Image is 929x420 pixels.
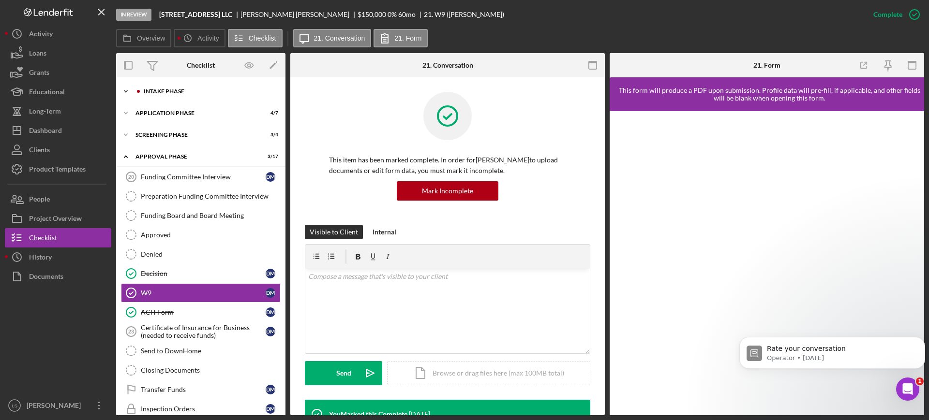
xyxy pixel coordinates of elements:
button: Internal [368,225,401,239]
a: Inspection OrdersDM [121,399,281,419]
div: Funding Board and Board Meeting [141,212,280,219]
div: Send [336,361,351,385]
div: 3 / 17 [261,154,278,159]
div: Checklist [187,61,215,69]
button: Activity [174,29,225,47]
a: Denied [121,245,281,264]
b: [STREET_ADDRESS] LLC [159,11,232,18]
div: This form will produce a PDF upon submission. Profile data will pre-fill, if applicable, and othe... [614,87,924,102]
div: Mark Incomplete [422,181,473,201]
button: LS[PERSON_NAME] [5,396,111,415]
div: D M [266,385,275,394]
div: Approved [141,231,280,239]
div: Transfer Funds [141,386,266,393]
a: Approved [121,225,281,245]
div: Inspection Orders [141,405,266,413]
button: Visible to Client [305,225,363,239]
div: 21. W9 ([PERSON_NAME]) [424,11,504,18]
a: 20Funding Committee InterviewDM [121,167,281,187]
div: Complete [873,5,902,24]
a: Transfer FundsDM [121,380,281,399]
div: 3 / 4 [261,132,278,138]
iframe: Intercom live chat [896,377,919,401]
button: Send [305,361,382,385]
div: Documents [29,267,63,289]
div: Preparation Funding Committee Interview [141,192,280,200]
div: Approval Phase [135,154,254,159]
span: 1 [916,377,924,385]
iframe: Intercom notifications message [735,317,929,394]
div: D M [266,327,275,336]
label: 21. Form [394,34,421,42]
a: Preparation Funding Committee Interview [121,187,281,206]
iframe: Lenderfit form [619,121,915,406]
p: This item has been marked complete. In order for [PERSON_NAME] to upload documents or edit form d... [329,155,566,176]
div: 21. Form [753,61,780,69]
a: DecisionDM [121,264,281,283]
div: [PERSON_NAME] [24,396,87,418]
div: D M [266,288,275,298]
tspan: 20 [128,174,134,180]
div: D M [266,307,275,317]
div: Send to DownHome [141,347,280,355]
a: Send to DownHome [121,341,281,361]
time: 2025-10-03 14:30 [409,410,430,418]
div: Funding Committee Interview [141,173,266,181]
div: D M [266,269,275,278]
label: 21. Conversation [314,34,365,42]
a: 23Certificate of Insurance for Business (needed to receive funds)DM [121,322,281,341]
div: ACH Form [141,308,266,316]
div: Certificate of Insurance for Business (needed to receive funds) [141,324,266,339]
button: Complete [864,5,924,24]
div: Intake Phase [144,88,273,94]
div: 4 / 7 [261,110,278,116]
button: 21. Conversation [293,29,372,47]
button: Mark Incomplete [397,181,498,201]
a: ACH FormDM [121,303,281,322]
div: Decision [141,270,266,277]
div: Screening Phase [135,132,254,138]
div: Visible to Client [310,225,358,239]
span: $150,000 [358,10,386,18]
div: D M [266,172,275,182]
button: 21. Form [374,29,428,47]
tspan: 23 [128,329,134,334]
button: Overview [116,29,171,47]
button: Documents [5,267,111,286]
div: D M [266,404,275,414]
a: W9DM [121,283,281,303]
div: Closing Documents [141,366,280,374]
label: Activity [197,34,219,42]
div: 21. Conversation [422,61,473,69]
div: [PERSON_NAME] [PERSON_NAME] [240,11,358,18]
